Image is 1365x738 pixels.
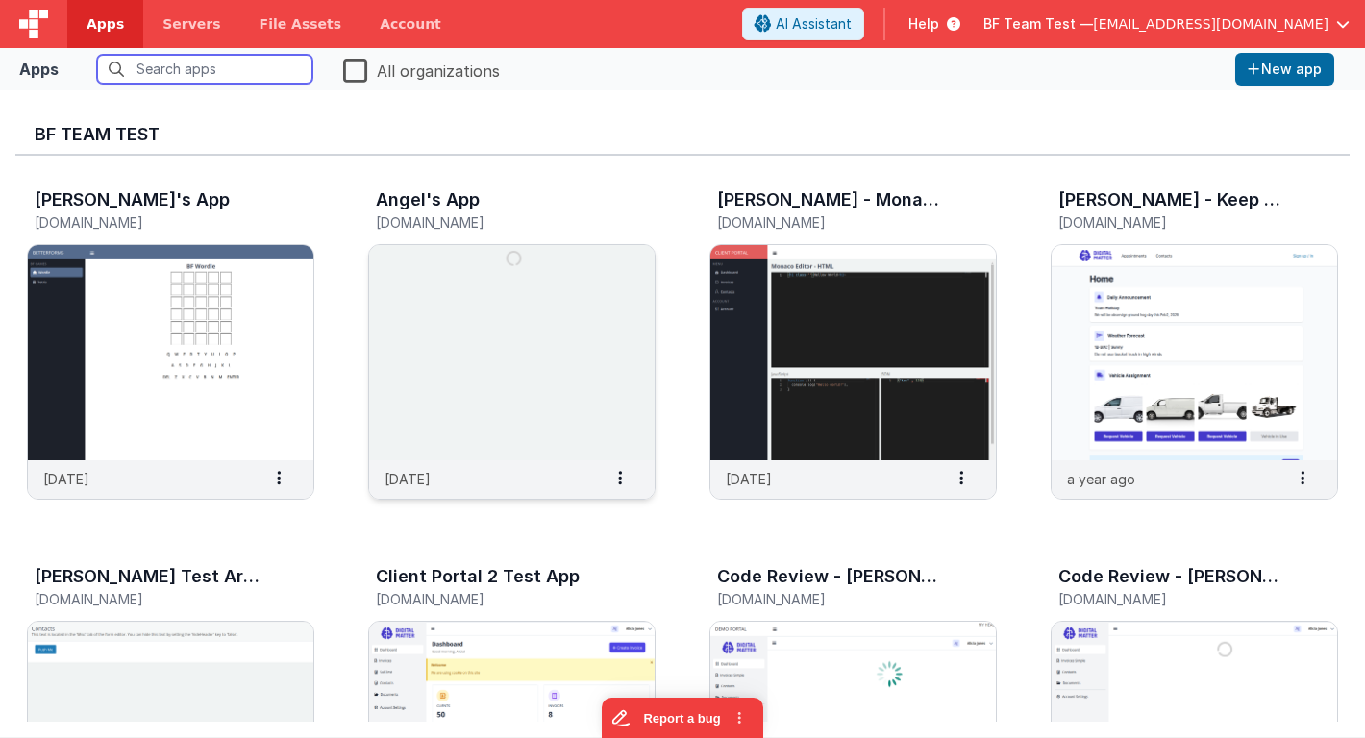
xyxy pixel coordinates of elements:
[376,592,608,606] h5: [DOMAIN_NAME]
[602,698,763,738] iframe: Marker.io feedback button
[43,469,89,489] p: [DATE]
[19,58,59,81] div: Apps
[983,14,1350,34] button: BF Team Test — [EMAIL_ADDRESS][DOMAIN_NAME]
[35,592,266,606] h5: [DOMAIN_NAME]
[717,215,949,230] h5: [DOMAIN_NAME]
[983,14,1093,34] span: BF Team Test —
[1058,592,1290,606] h5: [DOMAIN_NAME]
[1058,215,1290,230] h5: [DOMAIN_NAME]
[776,14,852,34] span: AI Assistant
[343,56,500,83] label: All organizations
[1067,469,1135,489] p: a year ago
[726,469,772,489] p: [DATE]
[35,190,230,209] h3: [PERSON_NAME]'s App
[35,567,261,586] h3: [PERSON_NAME] Test Area
[97,55,312,84] input: Search apps
[260,14,342,34] span: File Assets
[376,215,608,230] h5: [DOMAIN_NAME]
[35,125,1330,144] h3: BF Team Test
[742,8,864,40] button: AI Assistant
[717,190,943,209] h3: [PERSON_NAME] - Monaco Editor Test
[376,567,580,586] h3: Client Portal 2 Test App
[1058,567,1284,586] h3: Code Review - [PERSON_NAME]
[87,14,124,34] span: Apps
[1058,190,1284,209] h3: [PERSON_NAME] - Keep Out
[908,14,939,34] span: Help
[162,14,220,34] span: Servers
[385,469,431,489] p: [DATE]
[717,592,949,606] h5: [DOMAIN_NAME]
[717,567,943,586] h3: Code Review - [PERSON_NAME]
[35,215,266,230] h5: [DOMAIN_NAME]
[1093,14,1328,34] span: [EMAIL_ADDRESS][DOMAIN_NAME]
[376,190,480,209] h3: Angel's App
[1235,53,1334,86] button: New app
